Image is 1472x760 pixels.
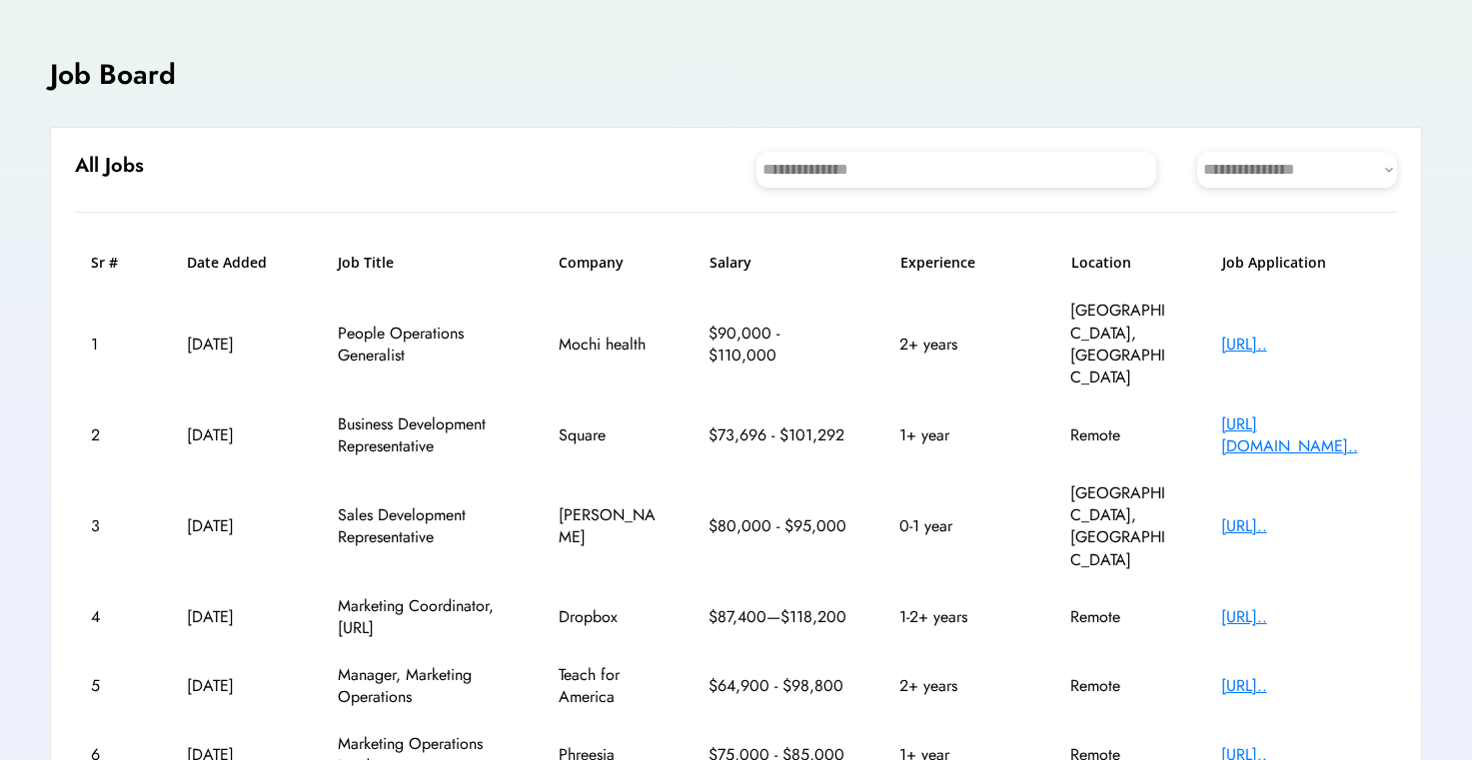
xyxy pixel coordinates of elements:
[187,606,287,628] div: [DATE]
[338,413,508,458] div: Business Development Representative
[91,606,136,628] div: 4
[559,253,659,273] h6: Company
[899,515,1019,537] div: 0-1 year
[91,675,136,697] div: 5
[1221,413,1381,458] div: [URL][DOMAIN_NAME]..
[1221,606,1381,628] div: [URL]..
[709,675,848,697] div: $64,900 - $98,800
[899,334,1019,356] div: 2+ years
[899,424,1019,446] div: 1+ year
[338,664,508,709] div: Manager, Marketing Operations
[899,675,1019,697] div: 2+ years
[1221,675,1381,697] div: [URL]..
[50,55,176,94] h4: Job Board
[1070,424,1170,446] div: Remote
[709,323,848,368] div: $90,000 - $110,000
[899,606,1019,628] div: 1-2+ years
[1071,253,1171,273] h6: Location
[1070,675,1170,697] div: Remote
[559,424,659,446] div: Square
[1070,300,1170,389] div: [GEOGRAPHIC_DATA], [GEOGRAPHIC_DATA]
[91,253,136,273] h6: Sr #
[709,606,848,628] div: $87,400—$118,200
[1070,606,1170,628] div: Remote
[1070,482,1170,572] div: [GEOGRAPHIC_DATA], [GEOGRAPHIC_DATA]
[559,504,659,549] div: [PERSON_NAME]
[91,334,136,356] div: 1
[91,424,136,446] div: 2
[710,253,849,273] h6: Salary
[338,253,394,273] h6: Job Title
[900,253,1020,273] h6: Experience
[559,664,659,709] div: Teach for America
[338,595,508,640] div: Marketing Coordinator, [URL]
[559,606,659,628] div: Dropbox
[559,334,659,356] div: Mochi health
[91,515,136,537] div: 3
[187,334,287,356] div: [DATE]
[1222,253,1382,273] h6: Job Application
[187,515,287,537] div: [DATE]
[338,504,508,549] div: Sales Development Representative
[187,253,287,273] h6: Date Added
[75,152,144,180] h6: All Jobs
[1221,334,1381,356] div: [URL]..
[709,424,848,446] div: $73,696 - $101,292
[187,424,287,446] div: [DATE]
[338,323,508,368] div: People Operations Generalist
[1221,515,1381,537] div: [URL]..
[709,515,848,537] div: $80,000 - $95,000
[187,675,287,697] div: [DATE]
